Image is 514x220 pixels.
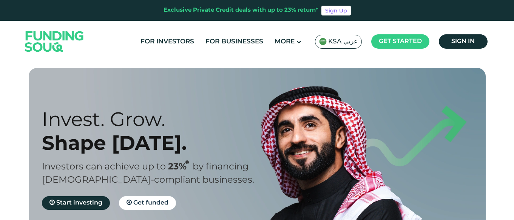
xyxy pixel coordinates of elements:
div: Invest. Grow. [42,107,270,131]
div: Shape [DATE]. [42,131,270,155]
span: Get started [379,38,422,44]
i: 23% IRR (expected) ~ 15% Net yield (expected) [185,160,189,165]
img: Logo [17,22,91,60]
span: 23% [168,163,193,171]
span: Investors can achieve up to [42,163,166,171]
a: Sign Up [321,6,351,15]
a: Get funded [119,196,176,210]
span: More [275,38,295,45]
a: For Businesses [204,35,265,48]
a: For Investors [139,35,196,48]
img: SA Flag [319,38,327,45]
a: Start investing [42,196,110,210]
span: KSA عربي [328,37,358,46]
a: Sign in [439,34,488,49]
span: Get funded [133,200,168,206]
div: Exclusive Private Credit deals with up to 23% return* [164,6,318,15]
span: Start investing [56,200,102,206]
span: Sign in [451,38,475,44]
